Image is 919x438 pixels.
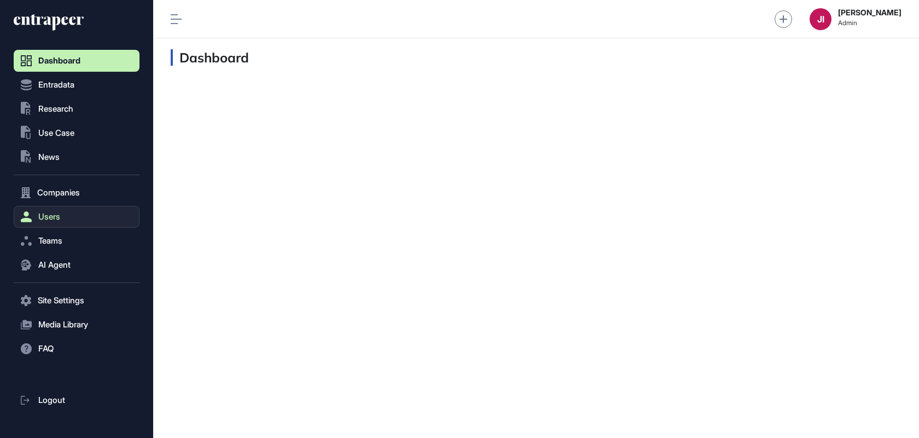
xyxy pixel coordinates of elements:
button: Entradata [14,74,139,96]
a: Logout [14,389,139,411]
span: FAQ [38,344,54,353]
strong: [PERSON_NAME] [838,8,901,17]
span: Media Library [38,320,88,329]
span: Logout [38,396,65,405]
button: JI [810,8,831,30]
span: Site Settings [38,296,84,305]
span: Entradata [38,80,74,89]
button: Use Case [14,122,139,144]
span: Companies [37,188,80,197]
button: FAQ [14,338,139,360]
span: AI Agent [38,261,71,269]
button: News [14,146,139,168]
button: Teams [14,230,139,252]
a: Dashboard [14,50,139,72]
span: Use Case [38,129,74,137]
span: Research [38,105,73,113]
button: Research [14,98,139,120]
span: Users [38,212,60,221]
button: AI Agent [14,254,139,276]
span: Dashboard [38,56,80,65]
span: Teams [38,237,62,245]
button: Media Library [14,314,139,336]
span: Admin [838,19,901,27]
button: Users [14,206,139,228]
span: News [38,153,60,162]
h3: Dashboard [171,49,249,66]
button: Companies [14,182,139,204]
button: Site Settings [14,290,139,312]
